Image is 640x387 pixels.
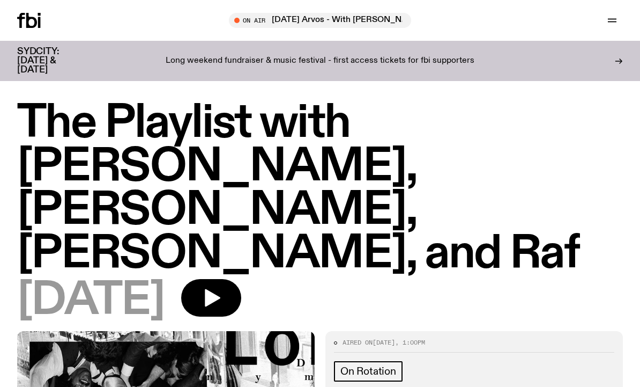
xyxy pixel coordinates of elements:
[17,279,164,323] span: [DATE]
[343,338,373,347] span: Aired on
[229,13,411,28] button: On Air[DATE] Arvos - With [PERSON_NAME]
[17,47,86,75] h3: SYDCITY: [DATE] & [DATE]
[166,56,474,66] p: Long weekend fundraiser & music festival - first access tickets for fbi supporters
[334,361,403,382] a: On Rotation
[17,102,623,276] h1: The Playlist with [PERSON_NAME], [PERSON_NAME], [PERSON_NAME], and Raf
[395,338,425,347] span: , 1:00pm
[340,366,396,377] span: On Rotation
[373,338,395,347] span: [DATE]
